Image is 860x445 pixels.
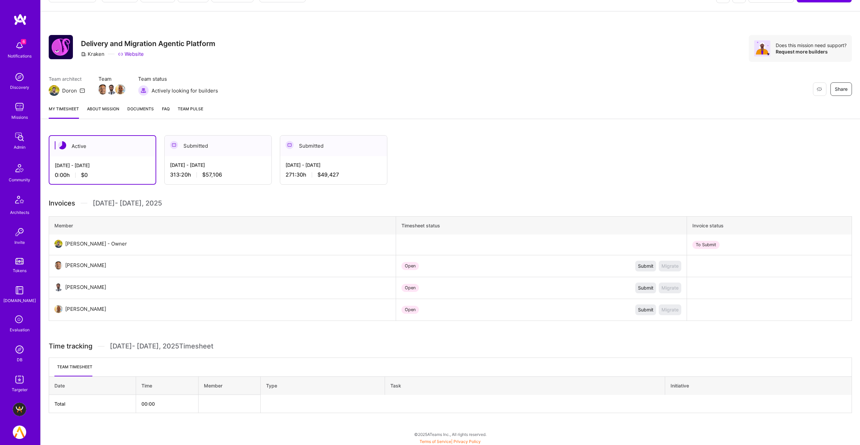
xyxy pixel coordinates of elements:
div: [PERSON_NAME] [65,305,106,313]
a: Terms of Service [420,439,451,444]
img: User Avatar [54,305,62,313]
img: Community [11,160,28,176]
img: Company Logo [49,35,73,59]
div: To Submit [692,241,720,249]
h3: Delivery and Migration Agentic Platform [81,39,215,48]
div: 313:20 h [170,171,266,178]
div: Does this mission need support? [776,42,847,48]
img: User Avatar [54,283,62,291]
span: [DATE] - [DATE] , 2025 [93,198,162,208]
img: discovery [13,70,26,84]
span: Team Pulse [178,106,203,111]
img: A.Team: internal dev team - join us in developing the A.Team platform [13,425,26,439]
i: icon EyeClosed [817,86,822,92]
div: Tokens [13,267,27,274]
div: Submitted [165,136,271,156]
img: Divider [81,198,87,208]
div: [DOMAIN_NAME] [3,297,36,304]
div: [DATE] - [DATE] [55,162,150,169]
img: Architects [11,193,28,209]
img: guide book [13,284,26,297]
th: Type [260,377,385,395]
img: Active [58,141,66,149]
img: Team Member Avatar [106,84,117,95]
img: logo [13,13,27,26]
div: Missions [11,114,28,121]
a: Team Pulse [178,105,203,119]
span: | [420,439,481,444]
button: Share [830,82,852,96]
span: Share [835,86,848,92]
img: Team Member Avatar [115,84,125,95]
span: $0 [81,172,88,179]
img: Submitted [286,141,294,149]
span: Submit [638,306,653,313]
img: Avatar [754,40,770,57]
a: BuildTeam [11,403,28,416]
span: $57,106 [202,171,222,178]
div: Discovery [10,84,29,91]
div: Kraken [81,50,104,58]
i: icon Mail [80,88,85,93]
div: Open [401,306,419,314]
img: tokens [15,258,24,264]
i: icon SelectionTeam [13,313,26,326]
a: Team Member Avatar [98,84,107,95]
span: Team status [138,75,218,82]
th: Task [385,377,665,395]
div: Community [9,176,30,183]
div: Notifications [8,52,32,60]
span: Team architect [49,75,85,82]
a: My timesheet [49,105,79,119]
div: [PERSON_NAME] [65,261,106,269]
img: Admin Search [13,343,26,356]
div: [DATE] - [DATE] [170,161,266,169]
img: Actively looking for builders [138,85,149,96]
span: $49,427 [317,171,339,178]
div: Active [49,136,156,156]
div: Open [401,262,419,270]
img: teamwork [13,100,26,114]
div: [PERSON_NAME] - Owner [65,240,127,248]
a: Team Member Avatar [116,84,125,95]
img: bell [13,39,26,52]
th: Invoice status [687,217,852,235]
div: [PERSON_NAME] [65,283,106,291]
img: User Avatar [54,240,62,248]
span: Submit [638,263,653,269]
img: Skill Targeter [13,373,26,386]
th: 00:00 [136,395,198,413]
span: Time tracking [49,342,92,350]
th: Timesheet status [396,217,687,235]
img: admin teamwork [13,130,26,144]
span: Team [98,75,125,82]
img: Team Architect [49,85,59,96]
span: [DATE] - [DATE] , 2025 Timesheet [110,342,213,350]
span: Invoices [49,198,75,208]
div: Doron [62,87,77,94]
div: Open [401,284,419,292]
th: Member [49,217,396,235]
th: Date [49,377,136,395]
a: Documents [127,105,154,119]
div: © 2025 ATeams Inc., All rights reserved. [40,426,860,443]
img: BuildTeam [13,403,26,416]
i: icon CompanyGray [81,51,86,57]
div: Architects [10,209,29,216]
div: 271:30 h [286,171,382,178]
button: Submit [635,261,656,271]
a: Team Member Avatar [107,84,116,95]
img: User Avatar [54,261,62,269]
span: 6 [21,39,26,44]
th: Total [49,395,136,413]
div: Evaluation [10,326,30,333]
div: Request more builders [776,48,847,55]
img: Submitted [170,141,178,149]
th: Time [136,377,198,395]
div: 0:00 h [55,172,150,179]
a: About Mission [87,105,119,119]
th: Member [198,377,260,395]
a: Privacy Policy [454,439,481,444]
div: Invite [14,239,25,246]
li: Team timesheet [54,363,92,376]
